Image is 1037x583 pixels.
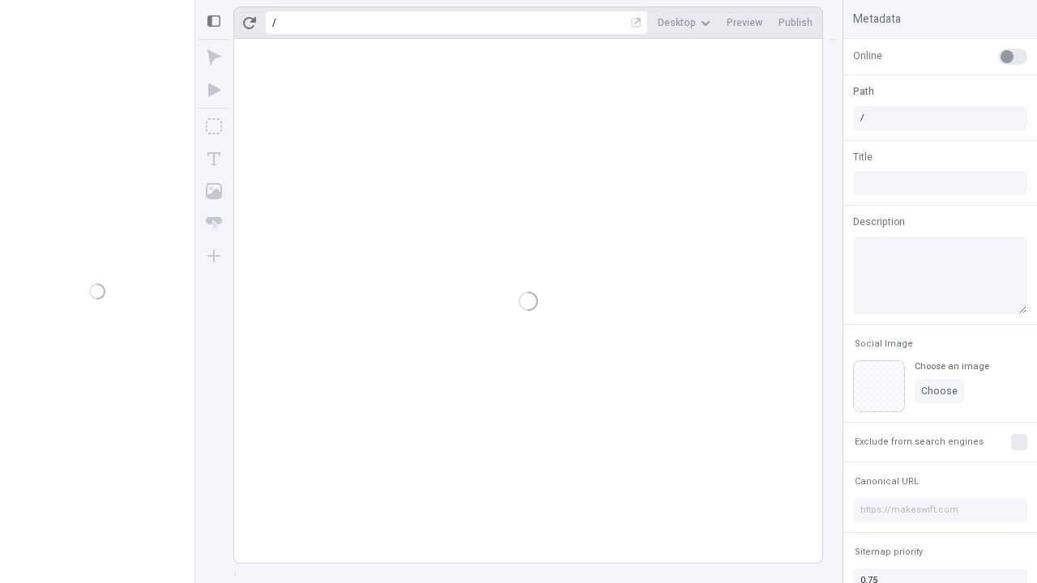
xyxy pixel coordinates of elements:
span: Publish [779,16,813,29]
button: Preview [720,11,769,35]
span: Social Image [855,338,913,350]
div: / [272,16,276,29]
input: https://makeswift.com [853,498,1027,522]
button: Text [199,144,228,173]
button: Canonical URL [851,472,922,492]
span: Description [853,215,905,229]
span: Canonical URL [855,475,919,487]
span: Preview [727,16,762,29]
button: Image [199,177,228,206]
button: Choose [915,379,964,403]
button: Desktop [651,11,717,35]
button: Sitemap priority [851,543,926,562]
span: Desktop [658,16,696,29]
span: Title [853,150,873,164]
span: Choose [921,385,958,398]
span: Sitemap priority [855,546,923,558]
button: Publish [772,11,819,35]
div: Choose an image [915,360,989,372]
span: Path [853,84,874,99]
button: Button [199,209,228,238]
button: Exclude from search engines [851,432,987,452]
span: Exclude from search engines [855,436,984,448]
span: Online [853,49,882,63]
button: Box [199,112,228,141]
button: Social Image [851,334,916,354]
